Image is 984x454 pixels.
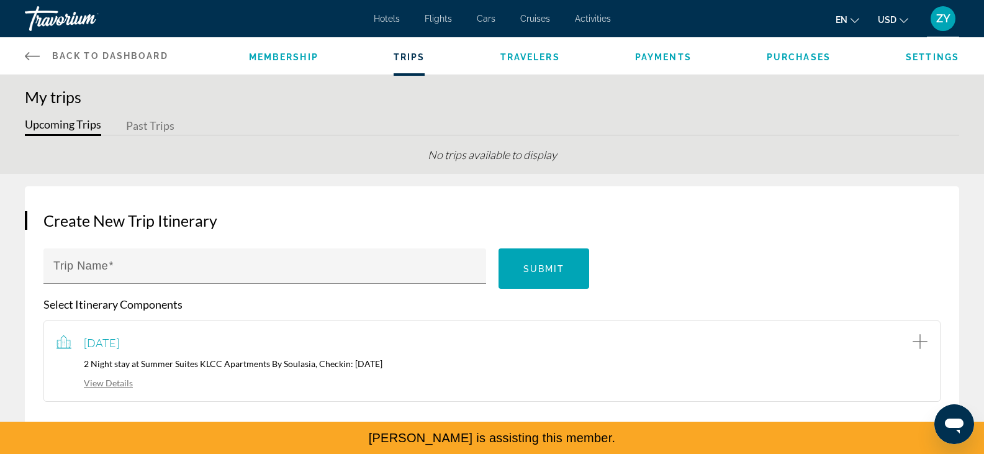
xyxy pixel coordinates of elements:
a: Activities [575,14,611,24]
span: USD [878,15,896,25]
span: ZY [936,12,950,25]
button: Past Trips [126,117,174,136]
span: en [836,15,847,25]
span: [DATE] [84,336,119,350]
span: Submit [523,264,565,274]
h3: Create New Trip Itinerary [43,211,941,230]
a: Cars [477,14,495,24]
span: Back to Dashboard [52,51,168,61]
button: Change currency [878,11,908,29]
a: Trips [394,52,425,62]
button: User Menu [927,6,959,32]
a: Travorium [25,2,149,35]
button: Upcoming Trips [25,117,101,136]
a: Hotels [374,14,400,24]
button: Add item to trip [913,334,928,352]
p: Select Itinerary Components [43,297,941,311]
a: Settings [906,52,959,62]
button: Change language [836,11,859,29]
button: Submit [499,248,590,289]
a: Membership [249,52,318,62]
a: Flights [425,14,452,24]
p: 2 Night stay at Summer Suites KLCC Apartments By Soulasia, Checkin: [DATE] [56,358,928,369]
h1: My trips [25,88,959,106]
a: Payments [635,52,692,62]
div: No trips available to display [25,148,959,174]
a: Travelers [500,52,560,62]
a: Back to Dashboard [25,37,168,75]
iframe: Button to launch messaging window [934,404,974,444]
mat-label: Trip Name [53,260,108,272]
a: Purchases [767,52,831,62]
a: Cruises [520,14,550,24]
span: [PERSON_NAME] is assisting this member. [369,431,616,445]
a: View Details [56,378,133,388]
